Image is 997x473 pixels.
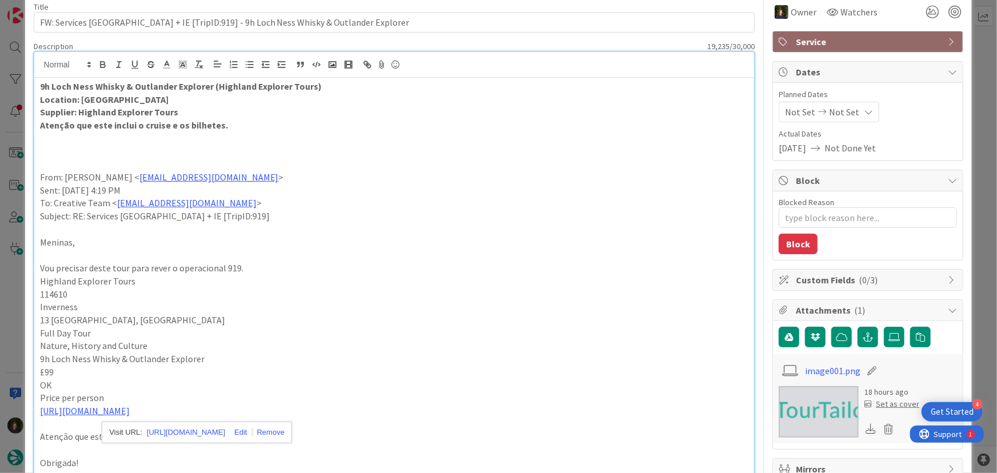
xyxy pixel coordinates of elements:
[859,274,878,286] span: ( 0/3 )
[40,456,749,470] p: Obrigada!
[40,314,749,327] p: 13 [GEOGRAPHIC_DATA], [GEOGRAPHIC_DATA]
[117,197,257,209] a: [EMAIL_ADDRESS][DOMAIN_NAME]
[931,406,974,418] div: Get Started
[864,422,877,436] div: Download
[972,399,983,410] div: 4
[785,105,815,119] span: Not Set
[139,171,279,183] a: [EMAIL_ADDRESS][DOMAIN_NAME]
[796,35,942,49] span: Service
[796,273,942,287] span: Custom Fields
[796,65,942,79] span: Dates
[40,327,749,340] p: Full Day Tour
[34,12,755,33] input: type card name here...
[40,366,749,379] p: £99
[40,379,749,392] p: OK
[40,236,749,249] p: Meninas,
[791,5,816,19] span: Owner
[779,197,834,207] label: Blocked Reason
[922,402,983,422] div: Open Get Started checklist, remaining modules: 4
[77,41,755,51] div: 19,235 / 30,000
[779,128,957,140] span: Actual Dates
[775,5,788,19] img: MC
[40,210,749,223] p: Subject: RE: Services [GEOGRAPHIC_DATA] + IE [TripID:919]
[40,262,749,275] p: Vou precisar deste tour para rever o operacional 919.
[40,106,178,118] strong: Supplier: Highland Explorer Tours
[40,391,749,404] p: Price per person
[34,41,73,51] span: Description
[40,288,749,301] p: 114610
[806,364,861,378] a: image001.png
[854,304,865,316] span: ( 1 )
[40,339,749,352] p: Nature, History and Culture
[40,81,322,92] strong: 9h Loch Ness Whisky & Outlander Explorer (Highland Explorer Tours)
[779,89,957,101] span: Planned Dates
[40,300,749,314] p: Inverness
[864,386,919,398] div: 18 hours ago
[40,352,749,366] p: 9h Loch Ness Whisky & Outlander Explorer
[40,171,749,184] p: From: [PERSON_NAME] < >
[40,94,169,105] strong: Location: [GEOGRAPHIC_DATA]
[24,2,52,15] span: Support
[824,141,876,155] span: Not Done Yet
[40,197,749,210] p: To: Creative Team < >
[796,303,942,317] span: Attachments
[147,425,225,440] a: [URL][DOMAIN_NAME]
[40,119,228,131] strong: Atenção que este inclui o cruise e os bilhetes.
[40,184,749,197] p: Sent: [DATE] 4:19 PM
[40,405,130,416] a: [URL][DOMAIN_NAME]
[40,275,749,288] p: Highland Explorer Tours
[779,141,806,155] span: [DATE]
[796,174,942,187] span: Block
[829,105,859,119] span: Not Set
[59,5,62,14] div: 1
[864,398,919,410] div: Set as cover
[40,430,749,443] p: Atenção que este inclui o cruise e os bilhetes.
[34,2,49,12] label: Title
[840,5,878,19] span: Watchers
[779,234,818,254] button: Block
